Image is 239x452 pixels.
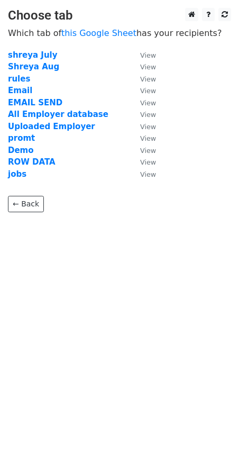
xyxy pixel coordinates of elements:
a: jobs [8,169,26,179]
a: promt [8,133,35,143]
small: View [140,134,156,142]
a: View [130,157,156,167]
small: View [140,51,156,59]
a: View [130,146,156,155]
a: rules [8,74,30,84]
p: Which tab of has your recipients? [8,28,231,39]
a: EMAIL SEND [8,98,62,107]
small: View [140,170,156,178]
a: View [130,110,156,119]
a: All Employer database [8,110,108,119]
a: View [130,98,156,107]
a: shreya July [8,50,57,60]
small: View [140,87,156,95]
a: View [130,86,156,95]
a: View [130,62,156,71]
small: View [140,99,156,107]
small: View [140,63,156,71]
a: View [130,50,156,60]
a: Shreya Aug [8,62,59,71]
h3: Choose tab [8,8,231,23]
a: Email [8,86,32,95]
small: View [140,123,156,131]
a: ← Back [8,196,44,212]
small: View [140,158,156,166]
a: View [130,122,156,131]
a: Demo [8,146,34,155]
a: ROW DATA [8,157,56,167]
small: View [140,111,156,119]
a: View [130,74,156,84]
small: View [140,75,156,83]
a: Uploaded Employer [8,122,95,131]
a: View [130,169,156,179]
a: View [130,133,156,143]
small: View [140,147,156,155]
a: this Google Sheet [61,28,136,38]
